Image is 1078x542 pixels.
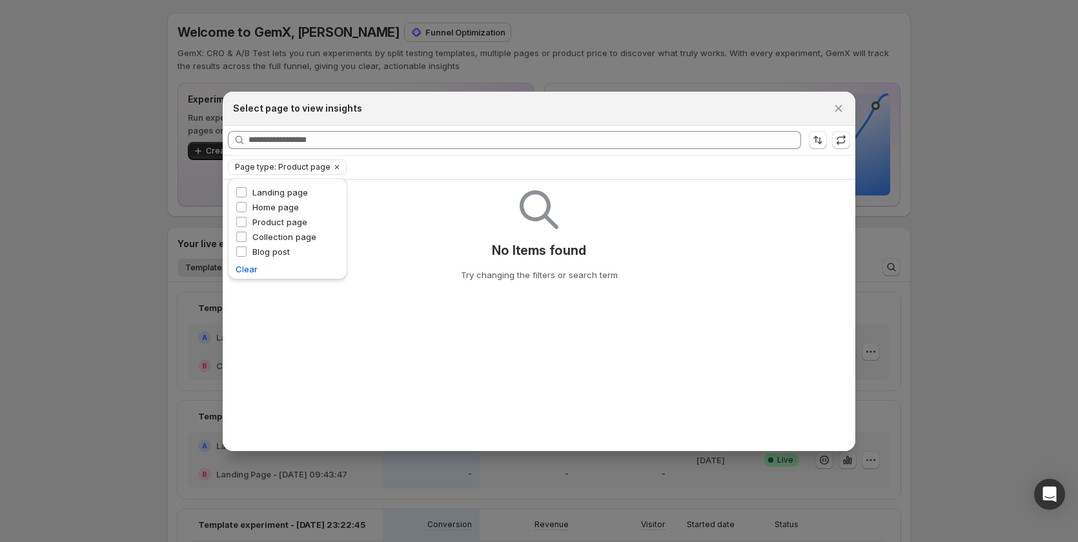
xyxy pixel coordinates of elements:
h2: Select page to view insights [233,102,362,115]
button: Clear [331,160,343,174]
img: Empty search results [520,190,558,229]
button: Close [829,99,848,117]
div: Open Intercom Messenger [1034,479,1065,510]
span: Home page [252,202,299,212]
button: Sort the results [809,131,827,149]
span: Product page [252,217,307,227]
button: Page type: Product page [229,160,331,174]
p: Try changing the filters or search term [461,268,618,281]
button: Clear [236,263,258,276]
span: Blog post [252,246,290,257]
span: Page type: Product page [235,162,331,172]
span: Collection page [252,232,316,242]
span: Landing page [252,187,308,197]
p: No Items found [492,243,585,258]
